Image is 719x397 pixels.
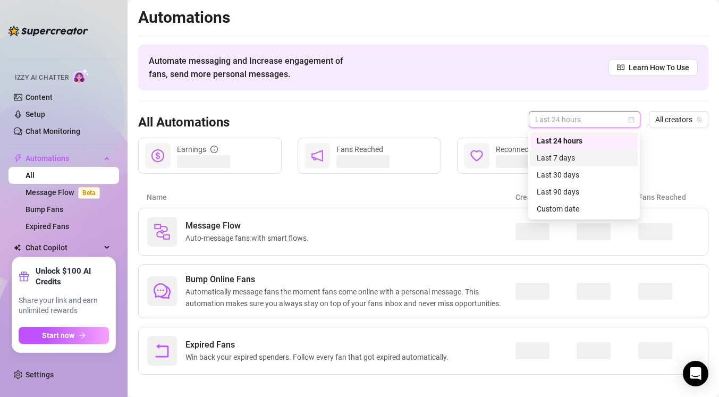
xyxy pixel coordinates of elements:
div: Earnings [177,143,218,155]
span: team [696,116,703,123]
span: Expired Fans [185,339,453,351]
span: calendar [628,116,635,123]
span: Automatically message fans the moment fans come online with a personal message. This automation m... [185,286,515,309]
a: Expired Fans [26,222,69,231]
h2: Automations [138,7,708,28]
span: Message Flow [185,219,313,232]
a: Learn How To Use [608,59,698,76]
div: Open Intercom Messenger [683,361,708,386]
span: Fans Reached [336,145,383,154]
img: logo-BBDzfeDw.svg [9,26,88,36]
span: Izzy AI Chatter [15,73,69,83]
span: Learn How To Use [629,62,689,73]
span: thunderbolt [14,154,22,163]
span: Win back your expired spenders. Follow every fan that got expired automatically. [185,351,453,363]
span: All creators [655,112,702,128]
span: rollback [154,342,171,359]
img: Chat Copilot [14,244,21,251]
span: Automate messaging and Increase engagement of fans, send more personal messages. [149,54,353,81]
div: Custom date [530,200,638,217]
div: Last 7 days [530,149,638,166]
article: Creators using [515,191,577,203]
span: Beta [78,187,100,199]
span: Chat Copilot [26,239,101,256]
a: Content [26,93,53,102]
div: Last 24 hours [530,132,638,149]
div: Reconnected Fans [496,143,569,155]
span: arrow-right [79,332,86,339]
a: Settings [26,370,54,379]
a: Chat Monitoring [26,127,80,136]
span: Auto-message fans with smart flows. [185,232,313,244]
div: Last 24 hours [537,135,631,147]
span: heart [470,149,483,162]
img: svg%3e [154,223,171,240]
article: Name [147,191,515,203]
strong: Unlock $100 AI Credits [36,266,109,287]
h3: All Automations [138,114,230,131]
div: Last 30 days [537,169,631,181]
div: Custom date [537,203,631,215]
span: Share your link and earn unlimited rewards [19,295,109,316]
a: Message FlowBeta [26,188,104,197]
span: read [617,64,624,71]
a: Bump Fans [26,205,63,214]
span: Bump Online Fans [185,273,515,286]
div: Last 30 days [530,166,638,183]
span: comment [154,283,171,300]
span: notification [311,149,324,162]
article: Fans Reached [638,191,700,203]
a: Setup [26,110,45,119]
div: Last 90 days [530,183,638,200]
span: gift [19,271,29,282]
span: info-circle [210,146,218,153]
img: AI Chatter [73,69,89,84]
button: Start nowarrow-right [19,327,109,344]
span: Automations [26,150,101,167]
span: Start now [42,331,74,340]
div: Last 7 days [537,152,631,164]
a: All [26,171,35,180]
span: Last 24 hours [535,112,634,128]
div: Last 90 days [537,186,631,198]
span: dollar [151,149,164,162]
